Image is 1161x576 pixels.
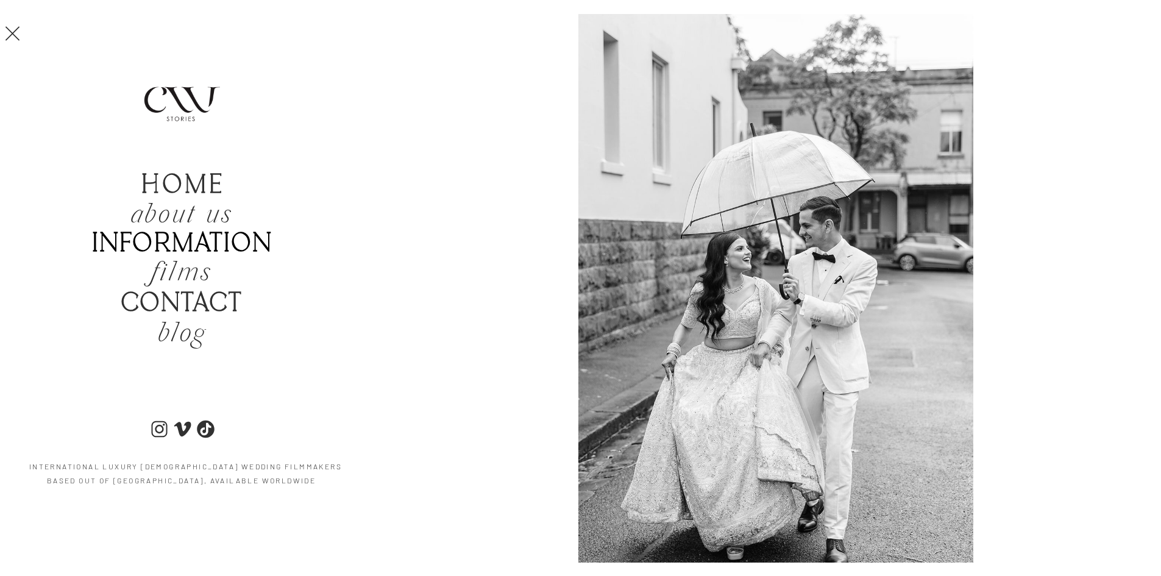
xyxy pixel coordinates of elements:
a: Contact [93,290,269,318]
a: about us [130,202,241,226]
b: Information [92,229,273,260]
h1: cw [532,4,633,38]
a: home [141,172,221,202]
a: films [124,260,240,288]
a: blog [124,321,240,349]
a: Based out of [GEOGRAPHIC_DATA], Available Worldwide [19,473,344,501]
a: International Luxury [DEMOGRAPHIC_DATA] wedding filmmakers [23,459,348,487]
b: Contact [121,288,243,319]
b: home [141,170,224,201]
i: about us [130,197,233,233]
a: Information [82,230,282,254]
